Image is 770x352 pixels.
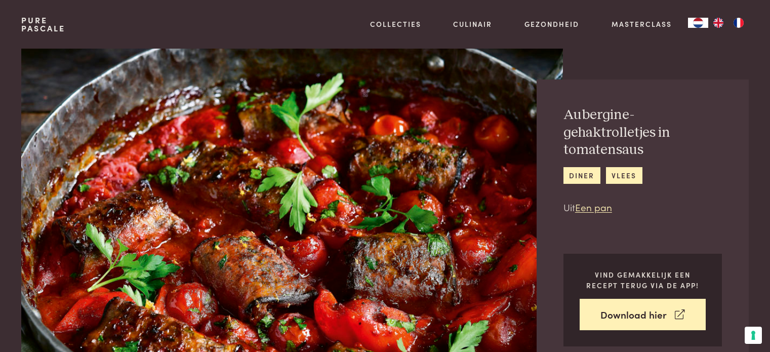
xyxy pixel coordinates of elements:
[580,299,706,331] a: Download hier
[612,19,672,29] a: Masterclass
[575,200,612,214] a: Een pan
[606,167,642,184] a: vlees
[580,269,706,290] p: Vind gemakkelijk een recept terug via de app!
[563,167,600,184] a: diner
[21,16,65,32] a: PurePascale
[563,106,722,159] h2: Aubergine-gehaktrolletjes in tomatensaus
[453,19,492,29] a: Culinair
[524,19,579,29] a: Gezondheid
[370,19,421,29] a: Collecties
[745,327,762,344] button: Uw voorkeuren voor toestemming voor trackingtechnologieën
[728,18,749,28] a: FR
[688,18,749,28] aside: Language selected: Nederlands
[563,200,722,215] p: Uit
[708,18,728,28] a: EN
[688,18,708,28] div: Language
[708,18,749,28] ul: Language list
[688,18,708,28] a: NL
